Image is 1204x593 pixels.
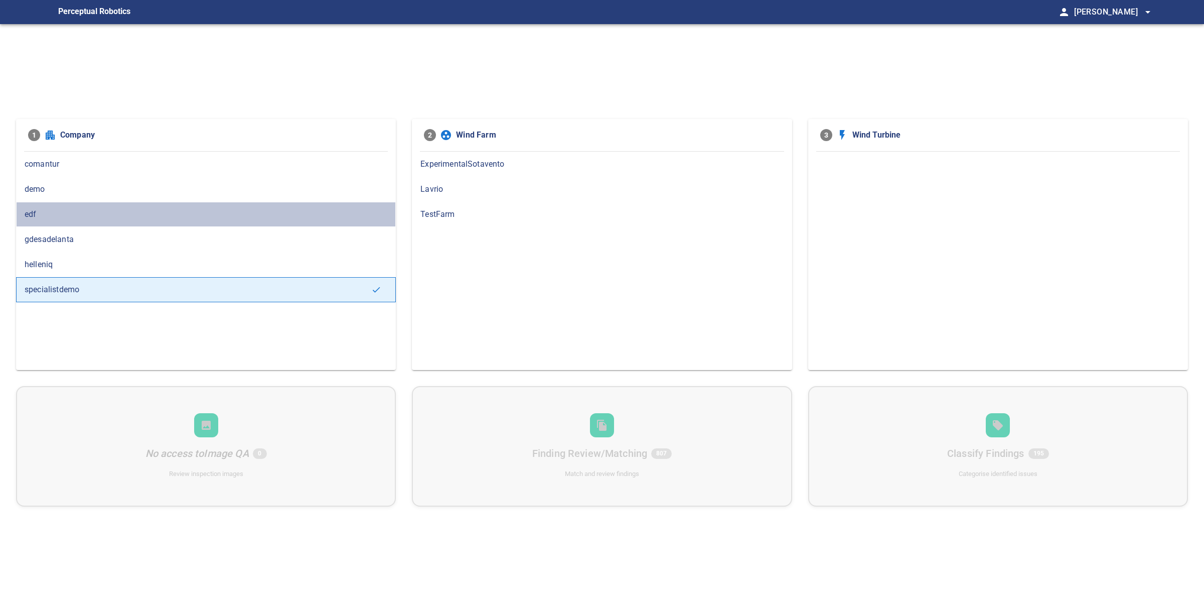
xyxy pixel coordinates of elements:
span: arrow_drop_down [1142,6,1154,18]
span: ExperimentalSotavento [420,158,783,170]
div: demo [16,177,396,202]
div: TestFarm [412,202,792,227]
span: 2 [424,129,436,141]
div: ExperimentalSotavento [412,152,792,177]
span: gdesadelanta [25,233,387,246]
span: Wind Farm [456,129,780,141]
div: edf [16,202,396,227]
span: comantur [25,158,387,170]
button: [PERSON_NAME] [1070,2,1154,22]
div: specialistdemo [16,277,396,302]
span: specialistdemo [25,284,371,296]
span: demo [25,183,387,195]
span: TestFarm [420,208,783,220]
span: Company [60,129,384,141]
span: 1 [28,129,40,141]
span: 3 [820,129,832,141]
span: edf [25,208,387,220]
span: [PERSON_NAME] [1074,5,1154,19]
div: helleniq [16,252,396,277]
span: Lavrio [420,183,783,195]
figcaption: Perceptual Robotics [58,4,130,20]
div: comantur [16,152,396,177]
div: Lavrio [412,177,792,202]
span: helleniq [25,259,387,271]
span: Wind Turbine [852,129,1176,141]
div: gdesadelanta [16,227,396,252]
span: person [1058,6,1070,18]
